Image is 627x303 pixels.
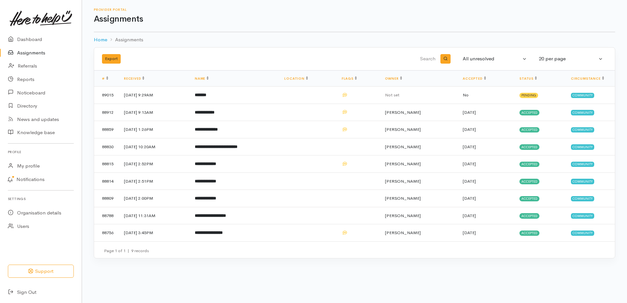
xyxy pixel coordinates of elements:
span: Accepted [519,213,539,218]
a: Flags [342,76,357,81]
a: Status [519,76,537,81]
span: [PERSON_NAME] [385,178,421,184]
time: [DATE] [463,178,476,184]
small: Page 1 of 1 9 records [104,248,149,253]
a: Location [284,76,308,81]
span: Not set [385,92,399,98]
span: Community [571,144,594,150]
button: Support [8,265,74,278]
span: [PERSON_NAME] [385,195,421,201]
button: Export [102,54,121,64]
h1: Assignments [94,14,615,24]
div: All unresolved [463,55,521,63]
h6: Settings [8,194,74,203]
span: | [128,248,129,253]
time: [DATE] [463,195,476,201]
td: [DATE] 2:00PM [119,190,190,207]
a: Name [195,76,209,81]
span: No [463,92,469,98]
span: Accepted [519,179,539,184]
h6: Provider Portal [94,8,615,11]
a: Received [124,76,144,81]
td: 88788 [94,207,119,224]
td: 88809 [94,190,119,207]
time: [DATE] [463,230,476,235]
td: 88815 [94,155,119,173]
span: Accepted [519,231,539,236]
td: [DATE] 2:52PM [119,155,190,173]
a: Accepted [463,76,486,81]
time: [DATE] [463,110,476,115]
span: [PERSON_NAME] [385,127,421,132]
time: [DATE] [463,213,476,218]
span: Community [571,179,594,184]
span: Community [571,93,594,98]
span: Accepted [519,127,539,132]
time: [DATE] [463,144,476,150]
td: [DATE] 9:13AM [119,104,190,121]
td: 88912 [94,104,119,121]
span: Pending [519,93,538,98]
td: [DATE] 1:26PM [119,121,190,138]
button: All unresolved [459,52,531,65]
span: Community [571,127,594,132]
span: Accepted [519,196,539,201]
a: Home [94,36,107,44]
span: [PERSON_NAME] [385,144,421,150]
td: 88756 [94,224,119,241]
time: [DATE] [463,127,476,132]
td: 88814 [94,172,119,190]
span: Community [571,196,594,201]
td: 89015 [94,87,119,104]
time: [DATE] [463,161,476,167]
span: Accepted [519,144,539,150]
span: Accepted [519,110,539,115]
div: 20 per page [539,55,597,63]
span: Accepted [519,162,539,167]
span: [PERSON_NAME] [385,110,421,115]
li: Assignments [107,36,143,44]
td: [DATE] 10:20AM [119,138,190,155]
span: [PERSON_NAME] [385,161,421,167]
a: Owner [385,76,402,81]
td: [DATE] 9:29AM [119,87,190,104]
a: Circumstance [571,76,604,81]
h6: Profile [8,148,74,156]
span: Community [571,213,594,218]
span: Community [571,110,594,115]
td: [DATE] 11:31AM [119,207,190,224]
span: Community [571,162,594,167]
span: Community [571,231,594,236]
input: Search [280,51,437,67]
td: [DATE] 2:51PM [119,172,190,190]
span: [PERSON_NAME] [385,213,421,218]
td: 88859 [94,121,119,138]
button: 20 per page [535,52,607,65]
td: [DATE] 3:45PM [119,224,190,241]
span: [PERSON_NAME] [385,230,421,235]
td: 88830 [94,138,119,155]
a: # [102,76,108,81]
nav: breadcrumb [94,32,615,48]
